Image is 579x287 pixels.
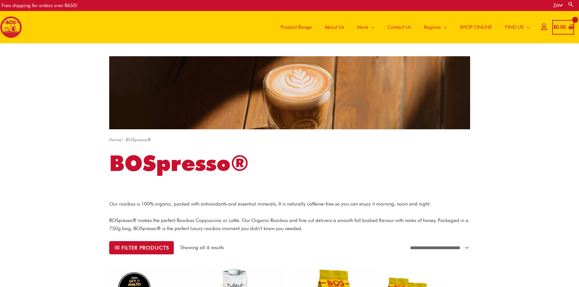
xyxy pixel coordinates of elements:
[325,17,344,37] span: About Us
[281,17,312,37] span: Product Range
[460,17,492,37] span: SHOP ONLINE
[269,11,536,43] nav: Site Navigation
[568,1,574,7] a: Search button
[318,11,351,43] a: About Us
[453,11,499,43] a: SHOP ONLINE
[351,11,381,43] a: More
[553,24,556,30] span: R
[109,241,174,255] button: Filter products
[387,17,411,37] span: Contact Us
[406,243,470,253] select: Shop order
[109,137,121,142] a: Home
[109,200,470,208] p: Our rooibos is 100% organic, packed with antioxidants and essential minerals. It is naturally caf...
[180,244,224,251] p: Showing all 4 results
[357,17,368,37] span: More
[109,56,470,129] img: Rooibos Espresso
[553,3,563,8] a: ZA
[109,148,470,178] h1: BOSpresso®
[109,217,470,233] p: BOSpresso® makes the perfect Rooibos Cappuccino or Latte. Our Organic Rooibos and fine cut delive...
[274,11,318,43] a: Product Range
[505,17,524,37] span: FIND US
[381,11,417,43] a: Contact Us
[552,20,574,35] a: View Shopping Cart, empty
[417,11,453,43] a: Regions
[109,136,470,144] nav: Breadcrumb
[121,245,169,250] span: Filter products
[424,17,441,37] span: Regions
[553,24,566,30] bdi: 0.00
